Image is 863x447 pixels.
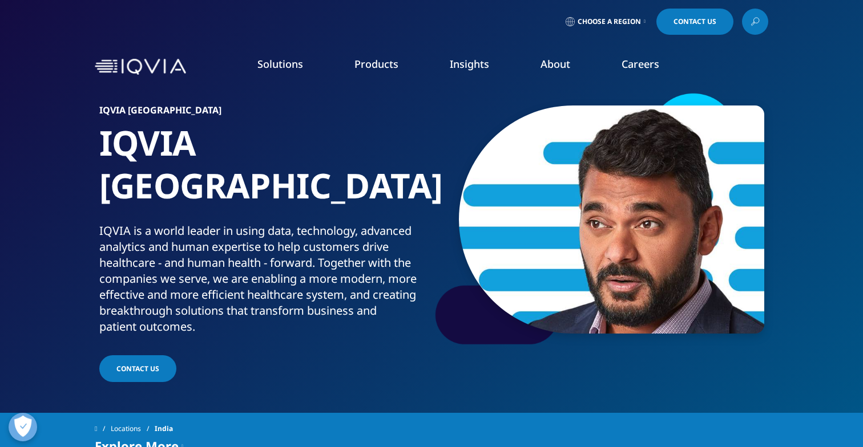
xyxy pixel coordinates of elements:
[111,418,155,439] a: Locations
[99,223,428,335] div: IQVIA is a world leader in using data, technology, advanced analytics and human expertise to help...
[99,121,428,223] h1: IQVIA [GEOGRAPHIC_DATA]
[95,59,186,75] img: IQVIA Healthcare Information Technology and Pharma Clinical Research Company
[656,9,733,35] a: Contact Us
[99,355,176,382] a: CONTACT US
[622,57,659,71] a: Careers
[541,57,570,71] a: About
[674,18,716,25] span: Contact Us
[9,413,37,441] button: Open Preferences
[99,105,428,121] h6: IQVIA [GEOGRAPHIC_DATA]
[578,17,641,26] span: Choose a Region
[191,40,768,94] nav: Primary
[459,105,764,334] img: 22_rbuportraitoption.jpg
[354,57,398,71] a: Products
[155,418,173,439] span: India
[257,57,303,71] a: Solutions
[116,364,159,373] span: CONTACT US
[450,57,489,71] a: Insights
